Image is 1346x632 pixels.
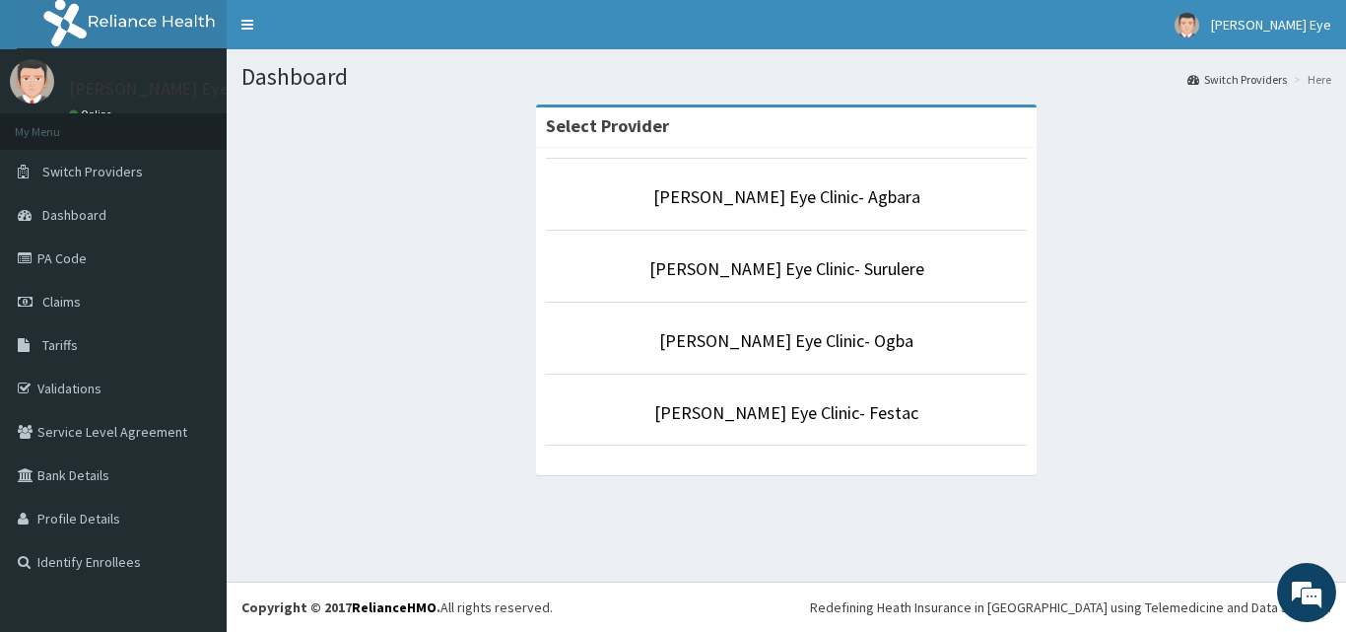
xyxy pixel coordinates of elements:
span: Switch Providers [42,163,143,180]
div: Redefining Heath Insurance in [GEOGRAPHIC_DATA] using Telemedicine and Data Science! [810,597,1331,617]
img: User Image [10,59,54,104]
a: [PERSON_NAME] Eye Clinic- Agbara [653,185,920,208]
a: [PERSON_NAME] Eye Clinic- Surulere [649,257,924,280]
span: Tariffs [42,336,78,354]
span: Claims [42,293,81,311]
a: [PERSON_NAME] Eye Clinic- Ogba [659,329,913,352]
a: RelianceHMO [352,598,437,616]
li: Here [1289,71,1331,88]
footer: All rights reserved. [227,582,1346,632]
img: User Image [1175,13,1199,37]
span: Dashboard [42,206,106,224]
a: [PERSON_NAME] Eye Clinic- Festac [654,401,918,424]
span: [PERSON_NAME] Eye [1211,16,1331,34]
strong: Select Provider [546,114,669,137]
strong: Copyright © 2017 . [241,598,440,616]
a: Online [69,107,116,121]
h1: Dashboard [241,64,1331,90]
p: [PERSON_NAME] Eye [69,80,230,98]
a: Switch Providers [1187,71,1287,88]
